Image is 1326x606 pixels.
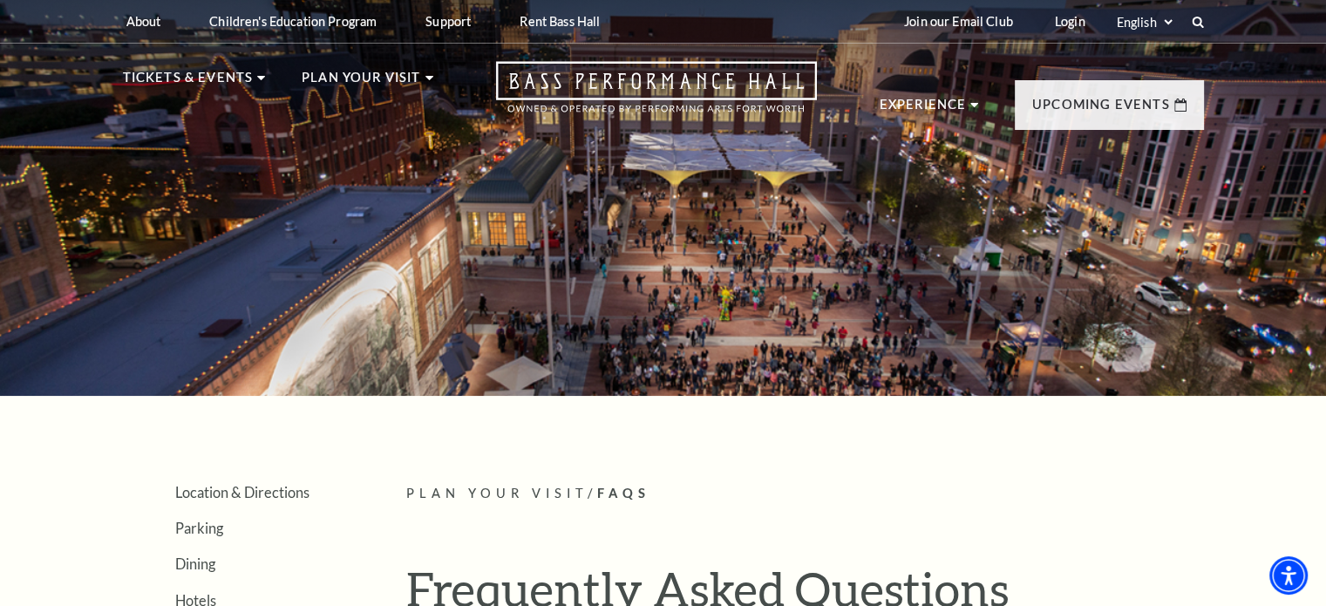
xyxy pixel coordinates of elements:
[175,555,215,572] a: Dining
[175,520,223,536] a: Parking
[1032,94,1170,126] p: Upcoming Events
[1269,556,1308,595] div: Accessibility Menu
[406,483,1204,505] p: /
[1113,14,1175,31] select: Select:
[123,67,254,99] p: Tickets & Events
[425,14,471,29] p: Support
[880,94,967,126] p: Experience
[175,484,309,500] a: Location & Directions
[126,14,161,29] p: About
[433,61,880,130] a: Open this option
[596,486,649,500] span: FAQs
[302,67,421,99] p: Plan Your Visit
[406,486,588,500] span: Plan Your Visit
[209,14,377,29] p: Children's Education Program
[520,14,600,29] p: Rent Bass Hall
